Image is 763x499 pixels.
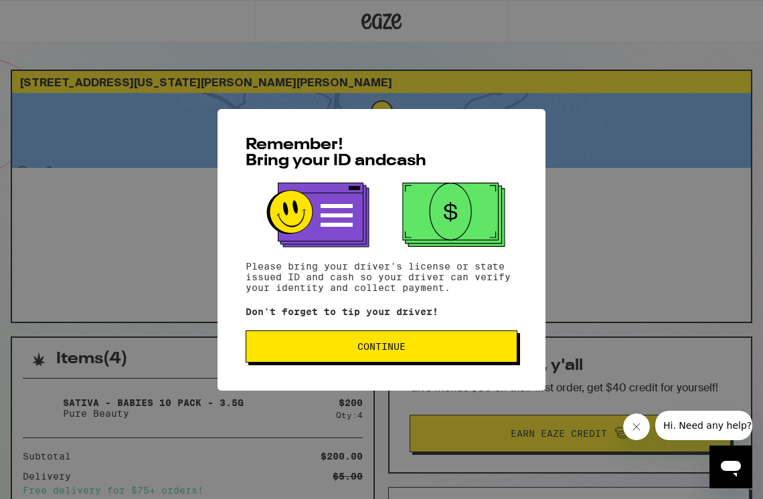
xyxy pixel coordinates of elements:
[246,261,517,293] p: Please bring your driver's license or state issued ID and cash so your driver can verify your ide...
[623,413,650,440] iframe: Close message
[709,445,752,488] iframe: Button to launch messaging window
[246,137,426,169] span: Remember! Bring your ID and cash
[246,306,517,317] p: Don't forget to tip your driver!
[655,411,752,440] iframe: Message from company
[357,342,406,351] span: Continue
[246,330,517,363] button: Continue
